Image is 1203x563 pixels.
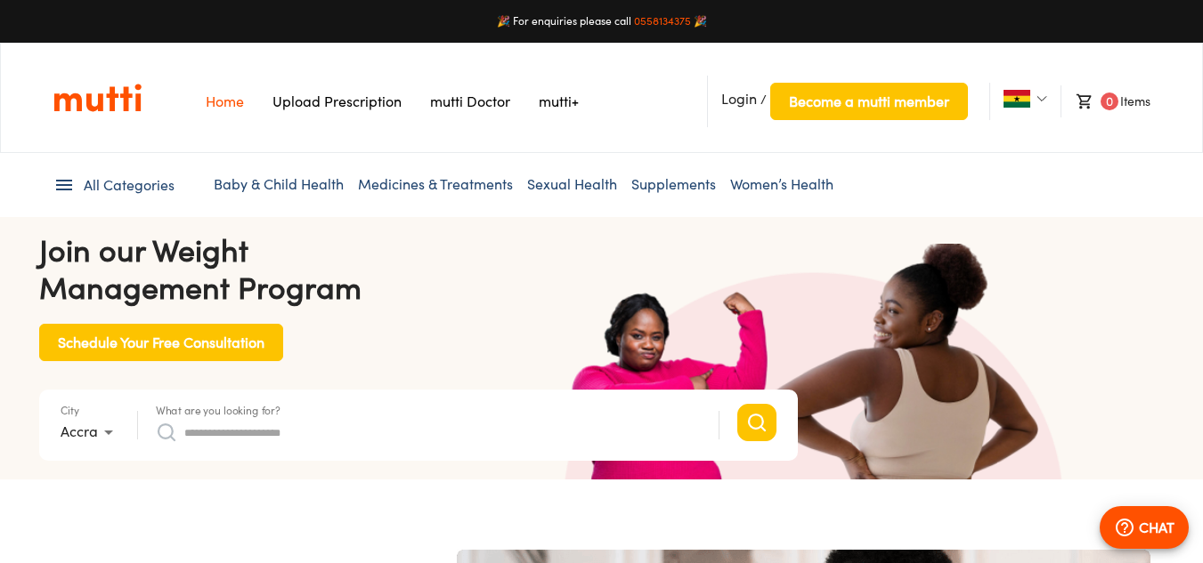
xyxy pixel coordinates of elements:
button: CHAT [1100,506,1189,549]
button: Schedule Your Free Consultation [39,324,283,361]
a: Sexual Health [527,175,617,193]
span: Login [721,90,757,108]
h4: Join our Weight Management Program [39,231,798,306]
button: Search [737,404,776,441]
a: Medicines & Treatments [358,175,513,193]
a: 0558134375 [634,14,691,28]
img: Dropdown [1036,93,1047,104]
label: City [61,405,79,415]
a: Baby & Child Health [214,175,344,193]
a: Navigates to mutti+ page [539,92,579,110]
span: Schedule Your Free Consultation [58,330,264,355]
li: Items [1061,85,1150,117]
li: / [707,76,968,127]
a: Link on the logo navigates to HomePage [53,83,142,113]
img: Ghana [1004,90,1030,108]
span: All Categories [84,175,175,196]
a: Schedule Your Free Consultation [39,333,283,348]
div: Accra [61,418,119,446]
span: Become a mutti member [789,89,949,114]
label: What are you looking for? [156,405,280,415]
button: Become a mutti member [770,83,968,120]
p: CHAT [1139,517,1175,538]
a: Supplements [631,175,716,193]
span: 0 [1101,92,1118,110]
a: Navigates to Home Page [206,92,244,110]
a: Navigates to mutti doctor website [430,92,510,110]
a: Women’s Health [730,175,833,193]
a: Navigates to Prescription Upload Page [272,92,402,110]
img: Logo [53,83,142,113]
